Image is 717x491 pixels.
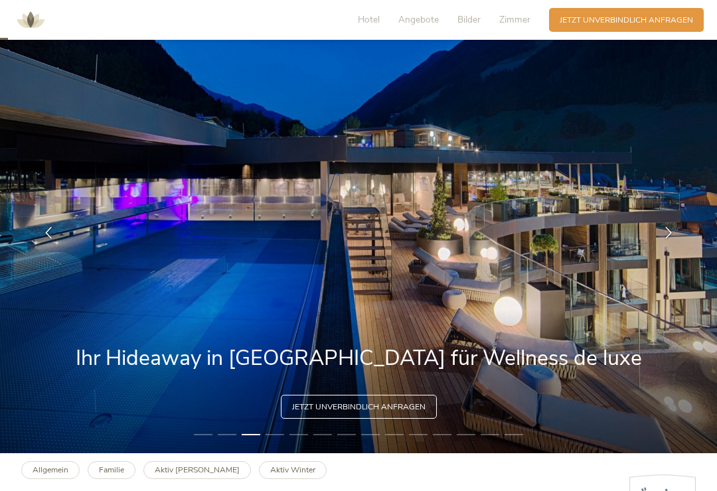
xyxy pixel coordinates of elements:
span: Bilder [457,13,481,26]
span: Jetzt unverbindlich anfragen [292,401,426,413]
a: Allgemein [21,461,80,479]
b: Aktiv [PERSON_NAME] [155,464,240,475]
b: Familie [99,464,124,475]
span: Zimmer [499,13,530,26]
span: Jetzt unverbindlich anfragen [560,15,693,26]
a: AMONTI & LUNARIS Wellnessresort [11,16,50,23]
a: Aktiv Winter [259,461,327,479]
span: Hotel [358,13,380,26]
a: Aktiv [PERSON_NAME] [143,461,251,479]
span: Angebote [398,13,439,26]
b: Aktiv Winter [270,464,315,475]
a: Familie [88,461,135,479]
b: Allgemein [33,464,68,475]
